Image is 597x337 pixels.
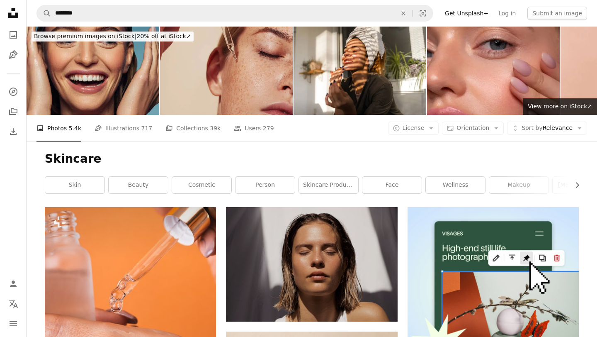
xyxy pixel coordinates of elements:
a: Collections 39k [165,115,221,142]
button: Submit an image [527,7,587,20]
a: View more on iStock↗ [523,98,597,115]
span: License [403,125,425,131]
img: woman in white tank top [226,207,397,321]
img: Portrait of a beautiful woman with natural make-up [27,27,159,115]
span: Sort by [522,125,542,131]
img: Close-up highly detailed shot of female skin with freckles and pipette with serum. Cropped shot o... [160,27,293,115]
a: Download History [5,123,22,140]
a: face [362,177,422,193]
a: wellness [426,177,485,193]
span: 717 [141,124,153,133]
a: Get Unsplash+ [440,7,493,20]
a: Users 279 [234,115,274,142]
a: beauty [109,177,168,193]
img: Portrait of a beautiful woman with natural make-up [427,27,560,115]
button: Sort byRelevance [507,122,587,135]
a: Log in / Sign up [5,276,22,292]
button: Clear [394,5,413,21]
span: Relevance [522,124,573,132]
a: Photos [5,27,22,43]
button: Orientation [442,122,504,135]
a: Browse premium images on iStock|20% off at iStock↗ [27,27,199,46]
button: Language [5,295,22,312]
button: Visual search [413,5,433,21]
button: License [388,122,439,135]
a: Illustrations 717 [95,115,152,142]
span: 279 [263,124,274,133]
a: makeup [489,177,548,193]
span: 39k [210,124,221,133]
a: woman in white tank top [226,260,397,268]
form: Find visuals sitewide [36,5,433,22]
span: Browse premium images on iStock | [34,33,136,39]
a: Explore [5,83,22,100]
span: View more on iStock ↗ [528,103,592,110]
a: cosmetic [172,177,231,193]
a: skin [45,177,104,193]
h1: Skincare [45,151,579,166]
a: Illustrations [5,46,22,63]
img: Young woman is nourishing herself [294,27,426,115]
a: person [235,177,295,193]
button: Menu [5,315,22,332]
button: Search Unsplash [37,5,51,21]
a: Collections [5,103,22,120]
a: skincare products [299,177,358,193]
span: Orientation [456,125,489,131]
a: Log in [493,7,521,20]
button: scroll list to the right [570,177,579,193]
span: 20% off at iStock ↗ [34,33,191,39]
